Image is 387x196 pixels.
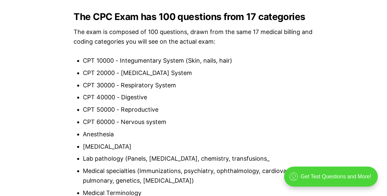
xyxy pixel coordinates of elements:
h2: The CPC Exam has 100 questions from 17 categories [74,11,313,22]
li: Anesthesia [83,130,313,139]
li: CPT 20000 - [MEDICAL_DATA] System [83,68,313,78]
li: CPT 10000 - Integumentary System (Skin, nails, hair) [83,56,313,66]
li: CPT 30000 - Respiratory System [83,81,313,90]
li: CPT 60000 - Nervous system [83,117,313,127]
li: Lab pathology (Panels, [MEDICAL_DATA], chemistry, transfusions_ [83,154,313,164]
li: [MEDICAL_DATA] [83,142,313,152]
li: CPT 50000 - Reproductive [83,105,313,115]
li: CPT 40000 - Digestive [83,93,313,102]
li: Medical specialties (Immunizations, psychiatry, ophthalmology, cardiovascular, pulmonary, genetic... [83,166,313,186]
iframe: portal-trigger [279,163,387,196]
p: The exam is composed of 100 questions, drawn from the same 17 medical billing and coding categori... [74,27,313,47]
